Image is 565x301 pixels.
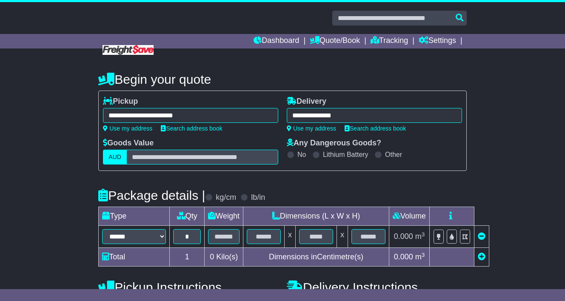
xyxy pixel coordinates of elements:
td: Total [99,248,170,267]
td: Volume [389,207,430,226]
td: Kilo(s) [205,248,243,267]
label: No [297,150,306,159]
span: 0.000 [394,232,413,241]
label: AUD [103,150,127,165]
label: Any Dangerous Goods? [287,139,381,148]
a: Search address book [161,125,222,132]
span: m [415,232,425,241]
label: Lithium Battery [323,150,368,159]
a: Use my address [287,125,336,132]
td: x [285,226,296,248]
label: Pickup [103,97,138,106]
sup: 3 [422,231,425,238]
td: Qty [170,207,205,226]
td: Weight [205,207,243,226]
a: Add new item [478,253,485,261]
h4: Package details | [98,188,205,202]
a: Search address book [345,125,406,132]
span: m [415,253,425,261]
td: Dimensions in Centimetre(s) [243,248,389,267]
a: Remove this item [478,232,485,241]
sup: 3 [422,252,425,258]
label: Delivery [287,97,326,106]
label: lb/in [251,193,265,202]
td: Type [99,207,170,226]
h4: Begin your quote [98,72,466,86]
h4: Delivery Instructions [287,280,467,294]
span: 0 [210,253,214,261]
label: Other [385,150,402,159]
label: Goods Value [103,139,154,148]
a: Tracking [371,34,408,48]
label: kg/cm [216,193,236,202]
a: Quote/Book [310,34,360,48]
td: 1 [170,248,205,267]
a: Settings [419,34,456,48]
img: Freight Save [103,45,154,55]
a: Dashboard [254,34,299,48]
td: Dimensions (L x W x H) [243,207,389,226]
span: 0.000 [394,253,413,261]
a: Use my address [103,125,152,132]
td: x [337,226,348,248]
h4: Pickup Instructions [98,280,278,294]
